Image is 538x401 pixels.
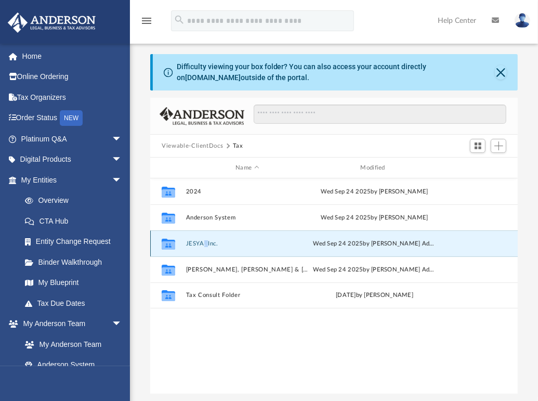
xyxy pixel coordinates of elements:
a: Home [7,46,138,67]
span: arrow_drop_down [112,314,133,335]
button: Tax [233,141,243,151]
div: Wed Sep 24 2025 by [PERSON_NAME] [313,213,436,223]
img: User Pic [515,13,530,28]
button: Close [495,65,507,80]
div: [DATE] by [PERSON_NAME] [313,291,436,300]
a: Platinum Q&Aarrow_drop_down [7,128,138,149]
div: Name [186,163,309,173]
button: Tax Consult Folder [186,292,309,299]
div: Modified [313,163,436,173]
button: JESYA, Inc. [186,240,309,247]
div: Wed Sep 24 2025 by [PERSON_NAME] [313,187,436,197]
button: Anderson System [186,214,309,221]
a: My Blueprint [15,273,133,293]
a: CTA Hub [15,211,138,231]
a: Anderson System [15,355,133,376]
div: Wed Sep 24 2025 by [PERSON_NAME] Advisors Portal [313,239,436,249]
i: search [174,14,185,25]
a: My Anderson Teamarrow_drop_down [7,314,133,334]
button: Viewable-ClientDocs [162,141,223,151]
a: Order StatusNEW [7,108,138,129]
img: Anderson Advisors Platinum Portal [5,12,99,33]
input: Search files and folders [254,105,506,124]
div: grid [150,178,518,394]
a: [DOMAIN_NAME] [185,73,241,82]
button: [PERSON_NAME], [PERSON_NAME] & [PERSON_NAME] [186,266,309,273]
a: My Entitiesarrow_drop_down [7,170,138,190]
div: Difficulty viewing your box folder? You can also access your account directly on outside of the p... [177,61,495,83]
span: arrow_drop_down [112,149,133,171]
button: Add [491,139,506,153]
a: Digital Productsarrow_drop_down [7,149,138,170]
button: 2024 [186,188,309,195]
span: arrow_drop_down [112,170,133,191]
a: menu [140,20,153,27]
i: menu [140,15,153,27]
a: Binder Walkthrough [15,252,138,273]
div: NEW [60,110,83,126]
span: arrow_drop_down [112,128,133,150]
div: Wed Sep 24 2025 by [PERSON_NAME] Advisors Portal [313,265,436,275]
div: id [441,163,514,173]
button: Switch to Grid View [470,139,485,153]
a: Tax Organizers [7,87,138,108]
div: id [155,163,181,173]
a: Overview [15,190,138,211]
a: My Anderson Team [15,334,127,355]
a: Online Ordering [7,67,138,87]
a: Entity Change Request [15,231,138,252]
a: Tax Due Dates [15,293,138,314]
